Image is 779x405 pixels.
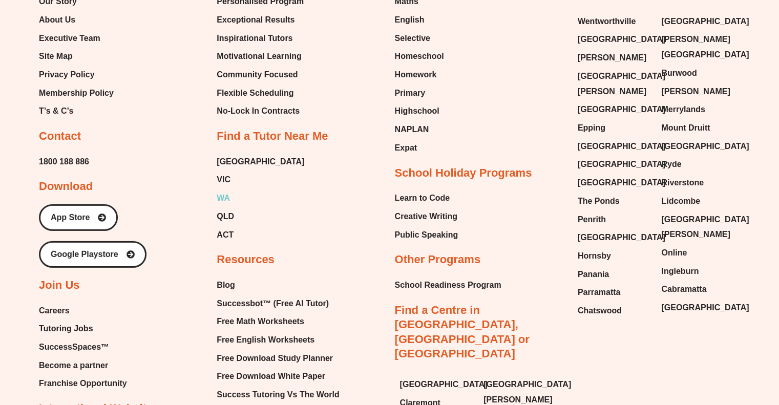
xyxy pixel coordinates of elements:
span: Inspirational Tutors [217,31,292,46]
span: Free Math Worksheets [217,314,304,329]
span: Careers [39,303,70,318]
span: Merrylands [661,102,705,117]
h2: Download [39,179,93,194]
a: Flexible Scheduling [217,86,304,101]
a: Franchise Opportunity [39,376,127,391]
span: Penrith [578,212,606,227]
span: Blog [217,278,235,293]
h2: Find a Tutor Near Me [217,129,328,144]
a: [GEOGRAPHIC_DATA][PERSON_NAME] [578,69,651,99]
a: Panania [578,267,651,282]
span: [GEOGRAPHIC_DATA] [578,175,665,190]
a: VIC [217,172,304,187]
span: T’s & C’s [39,103,73,119]
a: Learn to Code [395,190,458,206]
span: Motivational Learning [217,49,301,64]
span: Tutoring Jobs [39,321,93,336]
a: Free Download White Paper [217,369,339,384]
span: Flexible Scheduling [217,86,293,101]
a: WA [217,190,304,206]
span: [GEOGRAPHIC_DATA] [400,377,488,392]
span: Burwood [661,66,697,81]
a: No-Lock In Contracts [217,103,304,119]
a: [GEOGRAPHIC_DATA] [661,139,735,154]
span: The Ponds [578,194,620,209]
span: English [395,12,425,28]
a: Lidcombe [661,194,735,209]
a: Free Download Study Planner [217,351,339,366]
a: Hornsby [578,248,651,264]
span: [PERSON_NAME][GEOGRAPHIC_DATA] [661,32,749,62]
span: App Store [51,214,90,222]
a: [GEOGRAPHIC_DATA] [578,102,651,117]
h2: Resources [217,252,275,267]
span: Wentworthville [578,14,636,29]
a: Parramatta [578,285,651,300]
a: Creative Writing [395,209,458,224]
span: [GEOGRAPHIC_DATA] [578,157,665,172]
span: VIC [217,172,230,187]
span: Learn to Code [395,190,450,206]
a: Ingleburn [661,264,735,279]
span: Free Download White Paper [217,369,325,384]
a: NAPLAN [395,122,444,137]
span: [GEOGRAPHIC_DATA] [578,102,665,117]
a: Primary [395,86,444,101]
a: Success Tutoring Vs The World [217,387,339,402]
a: Riverstone [661,175,735,190]
a: [PERSON_NAME] [578,50,651,66]
a: Expat [395,140,444,156]
span: Executive Team [39,31,100,46]
span: Site Map [39,49,73,64]
span: Successbot™ (Free AI Tutor) [217,296,329,311]
a: Blog [217,278,339,293]
a: English [395,12,444,28]
span: [PERSON_NAME] [661,84,730,99]
span: Selective [395,31,430,46]
a: Cabramatta [661,282,735,297]
a: Inspirational Tutors [217,31,304,46]
span: Lidcombe [661,194,700,209]
span: Exceptional Results [217,12,294,28]
span: [GEOGRAPHIC_DATA] [578,32,665,47]
a: About Us [39,12,114,28]
span: Panania [578,267,609,282]
a: School Readiness Program [395,278,501,293]
a: Ryde [661,157,735,172]
a: The Ponds [578,194,651,209]
span: Ryde [661,157,681,172]
a: Epping [578,120,651,136]
a: Homeschool [395,49,444,64]
span: [GEOGRAPHIC_DATA] [578,230,665,245]
span: Highschool [395,103,439,119]
span: Epping [578,120,605,136]
span: No-Lock In Contracts [217,103,300,119]
span: ACT [217,227,234,243]
a: Mount Druitt [661,120,735,136]
a: 1800 188 886 [39,154,89,169]
a: Wentworthville [578,14,651,29]
a: [GEOGRAPHIC_DATA] [578,32,651,47]
span: Homework [395,67,437,82]
a: QLD [217,209,304,224]
a: [PERSON_NAME][GEOGRAPHIC_DATA] [661,32,735,62]
a: SuccessSpaces™ [39,339,127,355]
a: Public Speaking [395,227,458,243]
a: Chatswood [578,303,651,318]
a: [GEOGRAPHIC_DATA] [578,175,651,190]
a: [GEOGRAPHIC_DATA] [400,377,474,392]
span: Online [661,245,687,261]
span: About Us [39,12,75,28]
span: Creative Writing [395,209,457,224]
span: [PERSON_NAME] [578,50,646,66]
a: [GEOGRAPHIC_DATA] [217,154,304,169]
h2: Other Programs [395,252,481,267]
a: Motivational Learning [217,49,304,64]
span: Free Download Study Planner [217,351,333,366]
span: [GEOGRAPHIC_DATA] [661,14,749,29]
a: [GEOGRAPHIC_DATA] [578,139,651,154]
